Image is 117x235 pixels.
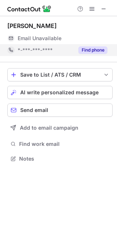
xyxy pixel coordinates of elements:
button: Notes [7,154,113,164]
span: Email Unavailable [18,35,61,42]
button: Find work email [7,139,113,149]
span: AI write personalized message [20,90,99,95]
button: Reveal Button [78,46,107,54]
span: Add to email campaign [20,125,78,131]
span: Notes [19,155,110,162]
button: Add to email campaign [7,121,113,134]
button: save-profile-one-click [7,68,113,81]
span: Send email [20,107,48,113]
span: Find work email [19,141,110,147]
button: Send email [7,104,113,117]
div: [PERSON_NAME] [7,22,57,29]
button: AI write personalized message [7,86,113,99]
div: Save to List / ATS / CRM [20,72,100,78]
img: ContactOut v5.3.10 [7,4,52,13]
